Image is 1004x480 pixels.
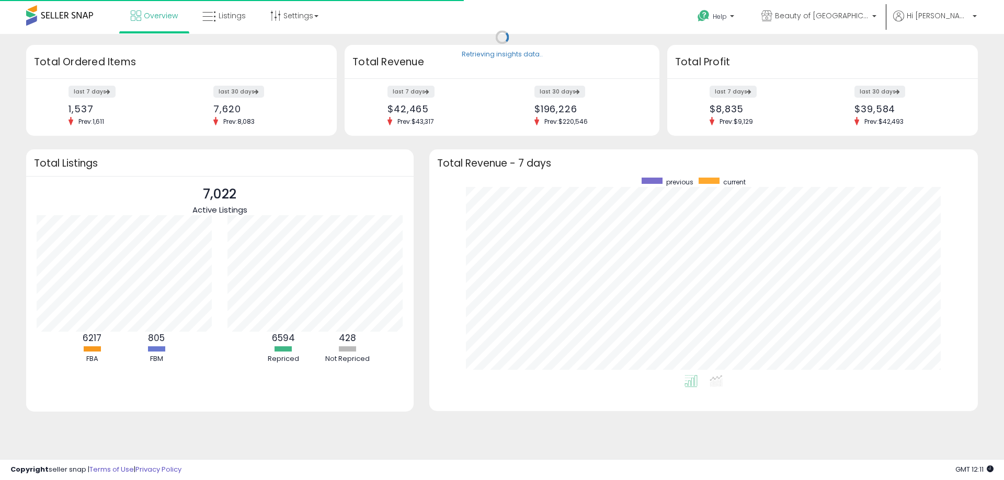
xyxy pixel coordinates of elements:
[392,117,439,126] span: Prev: $43,317
[352,55,652,69] h3: Total Revenue
[218,117,260,126] span: Prev: 8,083
[316,354,379,364] div: Not Repriced
[73,117,109,126] span: Prev: 1,611
[437,159,970,167] h3: Total Revenue - 7 days
[854,86,905,98] label: last 30 days
[10,464,49,474] strong: Copyright
[723,178,746,186] span: current
[859,117,909,126] span: Prev: $42,493
[339,332,356,344] b: 428
[89,464,134,474] a: Terms of Use
[69,86,116,98] label: last 7 days
[387,103,494,114] div: $42,465
[710,86,757,98] label: last 7 days
[675,55,970,69] h3: Total Profit
[252,354,315,364] div: Repriced
[697,9,710,22] i: Get Help
[714,117,758,126] span: Prev: $9,129
[144,10,178,21] span: Overview
[135,464,181,474] a: Privacy Policy
[10,465,181,475] div: seller snap | |
[387,86,435,98] label: last 7 days
[148,332,165,344] b: 805
[83,332,101,344] b: 6217
[213,103,318,114] div: 7,620
[213,86,264,98] label: last 30 days
[125,354,188,364] div: FBM
[61,354,123,364] div: FBA
[192,204,247,215] span: Active Listings
[775,10,869,21] span: Beauty of [GEOGRAPHIC_DATA]
[689,2,745,34] a: Help
[710,103,815,114] div: $8,835
[907,10,969,21] span: Hi [PERSON_NAME]
[192,184,247,204] p: 7,022
[854,103,960,114] div: $39,584
[539,117,593,126] span: Prev: $220,546
[534,86,585,98] label: last 30 days
[69,103,174,114] div: 1,537
[666,178,693,186] span: previous
[462,50,543,60] div: Retrieving insights data..
[534,103,641,114] div: $196,226
[893,10,977,34] a: Hi [PERSON_NAME]
[713,12,727,21] span: Help
[955,464,994,474] span: 2025-08-18 12:11 GMT
[219,10,246,21] span: Listings
[34,159,406,167] h3: Total Listings
[272,332,295,344] b: 6594
[34,55,329,69] h3: Total Ordered Items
